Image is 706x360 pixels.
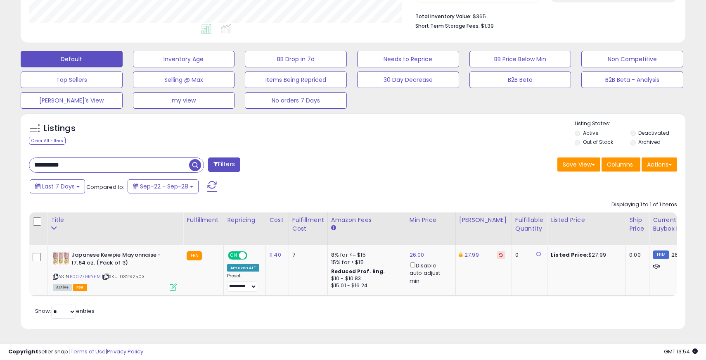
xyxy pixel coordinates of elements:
[133,72,235,88] button: Selling @ Max
[30,179,85,193] button: Last 7 Days
[73,284,87,291] span: FBA
[357,51,459,67] button: Needs to Reprice
[642,157,677,172] button: Actions
[133,92,235,109] button: my view
[44,123,76,134] h5: Listings
[607,160,633,169] span: Columns
[71,251,172,269] b: Japanese Kewpie Mayonnaise - 17.64 oz. (Pack of 3)
[415,11,671,21] li: $365
[357,72,459,88] button: 30 Day Decrease
[629,251,643,259] div: 0.00
[187,216,220,224] div: Fulfillment
[331,275,400,282] div: $10 - $10.83
[292,251,321,259] div: 7
[35,307,95,315] span: Show: entries
[638,129,669,136] label: Deactivated
[611,201,677,209] div: Displaying 1 to 1 of 1 items
[331,259,400,266] div: 15% for > $15
[464,251,479,259] a: 27.99
[469,51,571,67] button: BB Price Below Min
[410,216,452,224] div: Min Price
[410,261,449,285] div: Disable auto adjust min
[8,348,38,355] strong: Copyright
[581,51,683,67] button: Non Competitive
[331,224,336,232] small: Amazon Fees.
[42,182,75,191] span: Last 7 Days
[331,268,385,275] b: Reduced Prof. Rng.
[245,72,347,88] button: Items Being Repriced
[53,284,72,291] span: All listings currently available for purchase on Amazon
[551,216,622,224] div: Listed Price
[575,120,685,128] p: Listing States:
[187,251,202,260] small: FBA
[638,138,661,145] label: Archived
[410,251,424,259] a: 26.00
[29,137,66,145] div: Clear All Filters
[86,183,124,191] span: Compared to:
[269,216,285,224] div: Cost
[331,216,403,224] div: Amazon Fees
[515,216,544,233] div: Fulfillable Quantity
[331,282,400,289] div: $15.01 - $16.24
[629,216,646,233] div: Ship Price
[653,250,669,259] small: FBM
[208,157,240,172] button: Filters
[671,251,686,259] span: 26.99
[583,138,613,145] label: Out of Stock
[8,348,143,356] div: seller snap | |
[227,264,259,272] div: Amazon AI *
[227,273,259,292] div: Preset:
[459,216,508,224] div: [PERSON_NAME]
[551,251,619,259] div: $27.99
[653,216,695,233] div: Current Buybox Price
[21,51,123,67] button: Default
[227,216,262,224] div: Repricing
[245,92,347,109] button: No orders 7 Days
[469,72,571,88] button: B2B Beta
[664,348,698,355] span: 2025-10-6 13:54 GMT
[107,348,143,355] a: Privacy Policy
[581,72,683,88] button: B2B Beta - Analysis
[292,216,324,233] div: Fulfillment Cost
[53,251,177,290] div: ASIN:
[551,251,588,259] b: Listed Price:
[229,252,239,259] span: ON
[102,273,145,280] span: | SKU: 03292503
[246,252,259,259] span: OFF
[602,157,640,172] button: Columns
[515,251,541,259] div: 0
[140,182,188,191] span: Sep-22 - Sep-28
[583,129,598,136] label: Active
[415,22,480,29] b: Short Term Storage Fees:
[269,251,281,259] a: 11.40
[21,92,123,109] button: [PERSON_NAME]'s View
[51,216,180,224] div: Title
[557,157,600,172] button: Save View
[133,51,235,67] button: Inventory Age
[128,179,199,193] button: Sep-22 - Sep-28
[71,348,106,355] a: Terms of Use
[415,13,471,20] b: Total Inventory Value:
[53,251,69,265] img: 6110B8fPhXL._SL40_.jpg
[245,51,347,67] button: BB Drop in 7d
[70,273,101,280] a: B00279RYEM
[21,72,123,88] button: Top Sellers
[481,22,494,30] span: $1.39
[331,251,400,259] div: 8% for <= $15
